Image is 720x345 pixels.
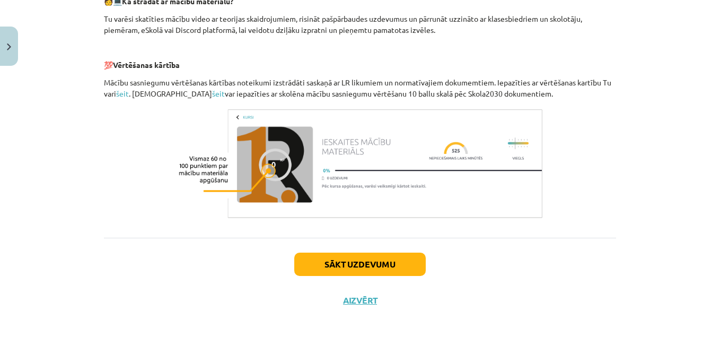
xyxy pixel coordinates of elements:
[7,44,11,50] img: icon-close-lesson-0947bae3869378f0d4975bcd49f059093ad1ed9edebbc8119c70593378902aed.svg
[113,60,180,70] b: Vērtēšanas kārtība
[104,13,616,36] p: Tu varēsi skatīties mācību video ar teorijas skaidrojumiem, risināt pašpārbaudes uzdevumus un pār...
[104,59,616,71] p: 💯
[294,253,426,276] button: Sākt uzdevumu
[212,89,225,98] a: šeit
[340,295,380,306] button: Aizvērt
[104,77,616,99] p: Mācību sasniegumu vērtēšanas kārtības noteikumi izstrādāti saskaņā ar LR likumiem un normatīvajie...
[116,89,129,98] a: šeit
